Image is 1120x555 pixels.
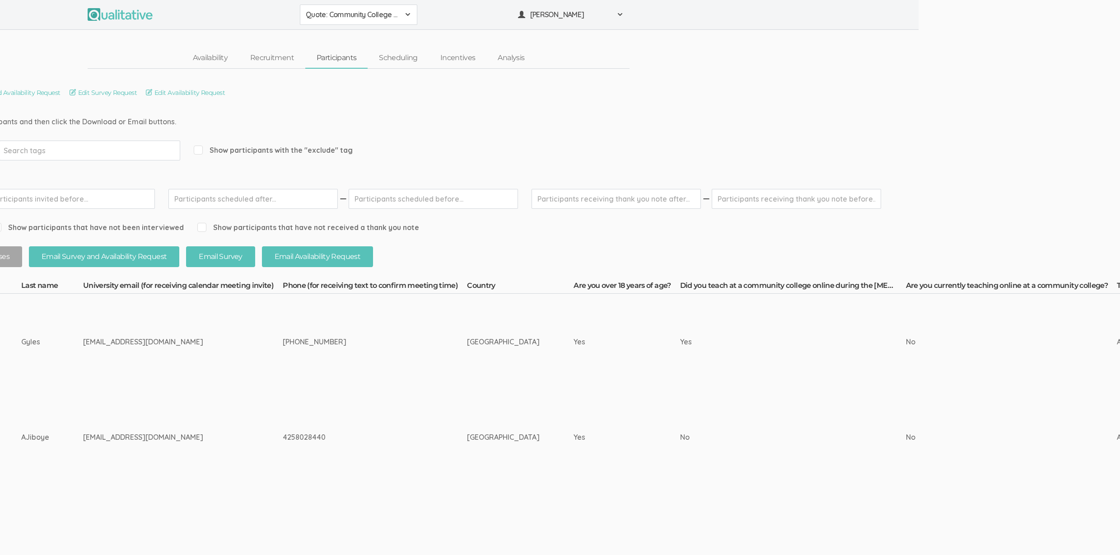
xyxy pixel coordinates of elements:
[146,88,225,98] a: Edit Availability Request
[29,246,179,268] button: Email Survey and Availability Request
[262,246,373,268] button: Email Availability Request
[168,189,338,209] input: Participants scheduled after...
[702,189,711,209] img: dash.svg
[906,432,1083,442] div: No
[680,337,872,347] div: Yes
[1075,512,1120,555] iframe: Chat Widget
[283,337,433,347] div: [PHONE_NUMBER]
[680,281,906,293] th: Did you teach at a community college online during the [MEDICAL_DATA] pandemic ([DATE]-[DATE])?
[182,48,239,68] a: Availability
[486,48,536,68] a: Analysis
[349,189,518,209] input: Participants scheduled before...
[429,48,487,68] a: Incentives
[186,246,255,268] button: Email Survey
[530,9,611,20] span: [PERSON_NAME]
[305,48,368,68] a: Participants
[283,281,467,293] th: Phone (for receiving text to confirm meeting time)
[4,145,60,156] input: Search tags
[21,337,49,347] div: Gyles
[21,432,49,442] div: AJiboye
[88,8,153,21] img: Qualitative
[368,48,429,68] a: Scheduling
[467,337,540,347] div: [GEOGRAPHIC_DATA]
[300,5,417,25] button: Quote: Community College Faculty Experiences
[83,432,249,442] div: [EMAIL_ADDRESS][DOMAIN_NAME]
[680,432,872,442] div: No
[239,48,305,68] a: Recruitment
[21,281,83,293] th: Last name
[906,281,1117,293] th: Are you currently teaching online at a community college?
[574,432,646,442] div: Yes
[339,189,348,209] img: dash.svg
[306,9,400,20] span: Quote: Community College Faculty Experiences
[712,189,881,209] input: Participants receiving thank you note before...
[83,337,249,347] div: [EMAIL_ADDRESS][DOMAIN_NAME]
[512,5,630,25] button: [PERSON_NAME]
[70,88,137,98] a: Edit Survey Request
[574,281,680,293] th: Are you over 18 years of age?
[906,337,1083,347] div: No
[467,432,540,442] div: [GEOGRAPHIC_DATA]
[197,222,419,233] span: Show participants that have not received a thank you note
[574,337,646,347] div: Yes
[83,281,283,293] th: University email (for receiving calendar meeting invite)
[283,432,433,442] div: 4258028440
[467,281,574,293] th: Country
[194,145,353,155] span: Show participants with the "exclude" tag
[532,189,701,209] input: Participants receiving thank you note after...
